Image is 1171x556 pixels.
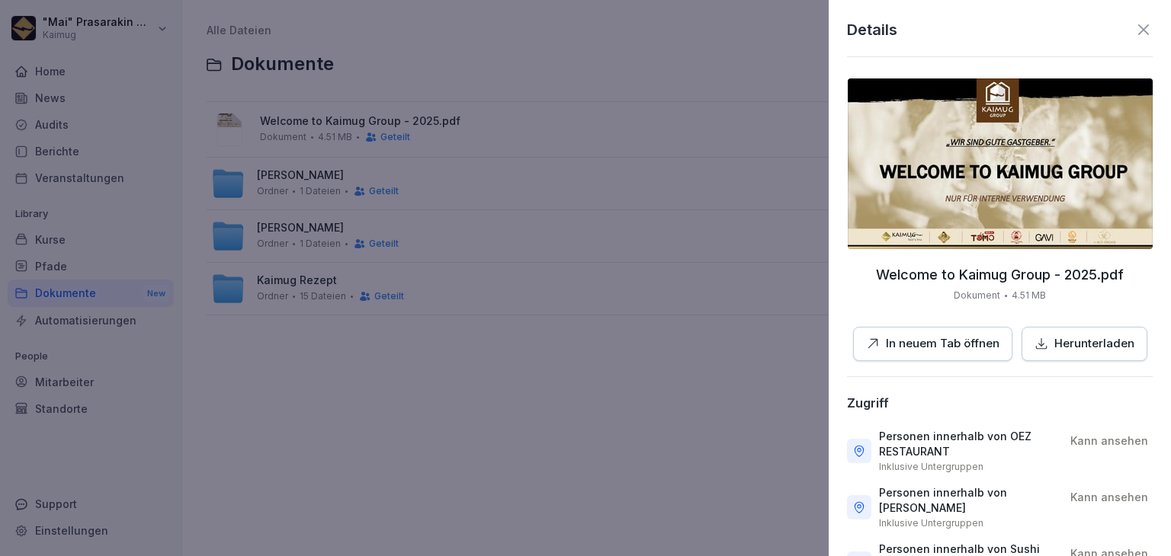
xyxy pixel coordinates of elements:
p: Kann ansehen [1070,490,1148,505]
button: Herunterladen [1022,327,1147,361]
p: Personen innerhalb von [PERSON_NAME] [879,485,1058,516]
p: Dokument [954,289,1000,302]
p: Personen innerhalb von OEZ RESTAURANT [879,429,1058,459]
p: Welcome to Kaimug Group - 2025.pdf [876,267,1124,283]
p: Inklusive Untergruppen [879,461,983,473]
p: Kann ansehen [1070,433,1148,449]
p: Details [847,18,897,41]
p: 4.51 MB [1012,289,1046,302]
div: Zugriff [847,395,889,411]
button: In neuem Tab öffnen [853,327,1012,361]
p: In neuem Tab öffnen [886,335,999,353]
p: Herunterladen [1054,335,1134,353]
img: thumbnail [848,78,1153,249]
p: Inklusive Untergruppen [879,517,983,529]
